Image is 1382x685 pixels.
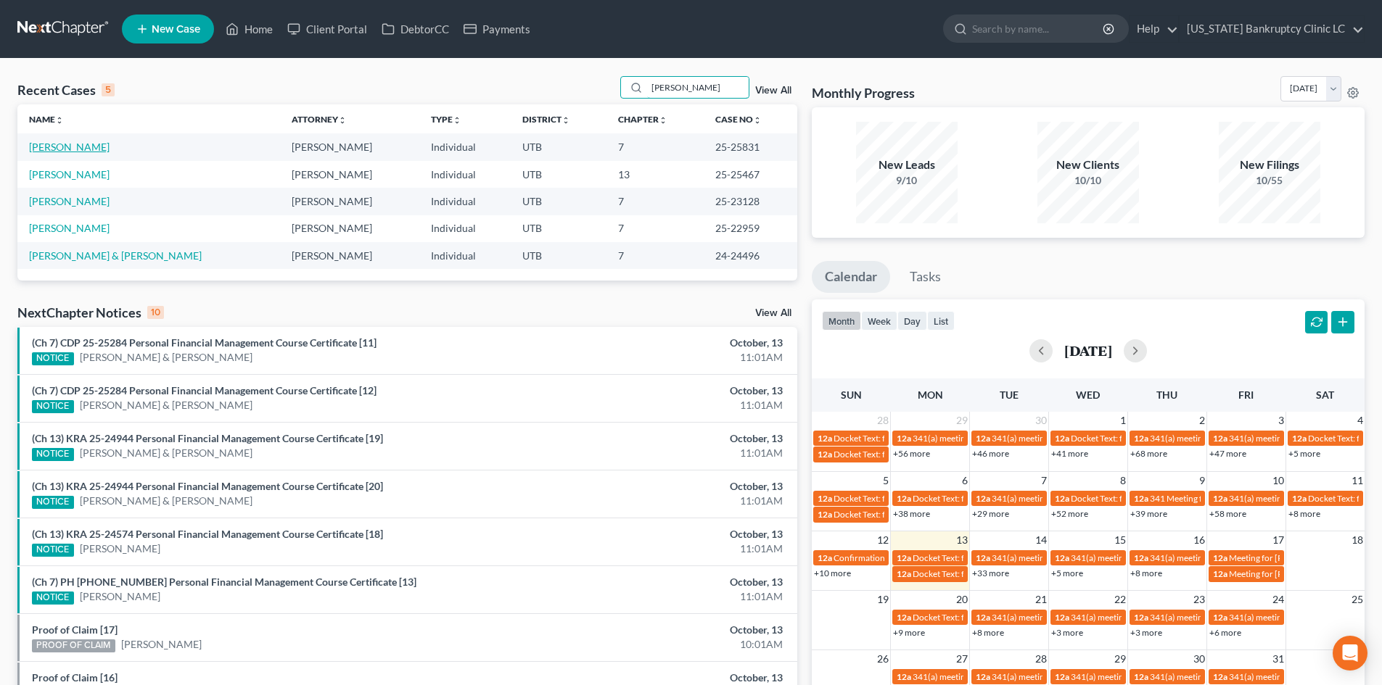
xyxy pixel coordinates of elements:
[897,261,954,293] a: Tasks
[881,472,890,489] span: 5
[1055,671,1069,682] span: 12a
[1055,612,1069,623] span: 12a
[1219,173,1320,188] div: 10/55
[918,389,943,401] span: Mon
[606,188,704,215] td: 7
[1229,493,1369,504] span: 341(a) meeting for [PERSON_NAME]
[280,242,419,269] td: [PERSON_NAME]
[992,493,1132,504] span: 341(a) meeting for [PERSON_NAME]
[1051,508,1088,519] a: +52 more
[897,493,911,504] span: 12a
[704,215,797,242] td: 25-22959
[1051,568,1083,578] a: +5 more
[606,161,704,188] td: 13
[32,448,74,461] div: NOTICE
[1271,472,1286,489] span: 10
[29,249,202,262] a: [PERSON_NAME] & [PERSON_NAME]
[876,591,890,608] span: 19
[1356,412,1365,429] span: 4
[715,114,762,125] a: Case Nounfold_more
[897,552,911,563] span: 12a
[704,161,797,188] td: 25-25467
[542,398,783,412] div: 11:01AM
[1134,493,1148,504] span: 12a
[1134,671,1148,682] span: 12a
[955,412,969,429] span: 29
[1134,552,1148,563] span: 12a
[1213,493,1227,504] span: 12a
[218,16,280,42] a: Home
[1150,612,1367,623] span: 341(a) meeting for [PERSON_NAME] & [PERSON_NAME]
[542,671,783,685] div: October, 13
[1071,433,1201,444] span: Docket Text: for [PERSON_NAME]
[542,336,783,350] div: October, 13
[976,612,990,623] span: 12a
[913,612,1042,623] span: Docket Text: for [PERSON_NAME]
[1130,448,1167,459] a: +68 more
[812,84,915,101] h3: Monthly Progress
[32,432,383,444] a: (Ch 13) KRA 25-24944 Personal Financial Management Course Certificate [19]
[80,350,252,365] a: [PERSON_NAME] & [PERSON_NAME]
[32,576,416,588] a: (Ch 7) PH [PHONE_NUMBER] Personal Financial Management Course Certificate [13]
[818,433,832,444] span: 12a
[955,650,969,668] span: 27
[152,24,200,35] span: New Case
[1119,412,1127,429] span: 1
[338,116,347,125] i: unfold_more
[606,215,704,242] td: 7
[704,188,797,215] td: 25-23128
[897,612,911,623] span: 12a
[834,449,963,460] span: Docket Text: for [PERSON_NAME]
[542,623,783,637] div: October, 13
[1288,508,1320,519] a: +8 more
[1113,650,1127,668] span: 29
[1055,493,1069,504] span: 12a
[1034,531,1048,549] span: 14
[1288,448,1320,459] a: +5 more
[893,627,925,638] a: +9 more
[913,671,1269,682] span: 341(a) meeting for [PERSON_NAME] [PERSON_NAME] & [MEDICAL_DATA][PERSON_NAME]
[1076,389,1100,401] span: Wed
[511,215,606,242] td: UTB
[961,472,969,489] span: 6
[542,589,783,604] div: 11:01AM
[1271,591,1286,608] span: 24
[32,480,383,492] a: (Ch 13) KRA 25-24944 Personal Financial Management Course Certificate [20]
[1071,612,1211,623] span: 341(a) meeting for [PERSON_NAME]
[876,412,890,429] span: 28
[1071,552,1211,563] span: 341(a) meeting for [PERSON_NAME]
[812,261,890,293] a: Calendar
[1209,627,1241,638] a: +6 more
[511,133,606,160] td: UTB
[29,114,64,125] a: Nameunfold_more
[976,493,990,504] span: 12a
[1051,448,1088,459] a: +41 more
[704,242,797,269] td: 24-24496
[1229,612,1369,623] span: 341(a) meeting for [PERSON_NAME]
[80,541,160,556] a: [PERSON_NAME]
[1055,552,1069,563] span: 12a
[1292,493,1307,504] span: 12a
[522,114,570,125] a: Districtunfold_more
[32,528,383,540] a: (Ch 13) KRA 25-24574 Personal Financial Management Course Certificate [18]
[1040,472,1048,489] span: 7
[280,16,374,42] a: Client Portal
[972,448,1009,459] a: +46 more
[606,133,704,160] td: 7
[818,449,832,460] span: 12a
[972,508,1009,519] a: +29 more
[876,531,890,549] span: 12
[893,448,930,459] a: +56 more
[818,509,832,520] span: 12a
[1000,389,1019,401] span: Tue
[1271,531,1286,549] span: 17
[1150,493,1280,504] span: 341 Meeting for [PERSON_NAME]
[453,116,461,125] i: unfold_more
[29,141,110,153] a: [PERSON_NAME]
[32,352,74,365] div: NOTICE
[1192,591,1206,608] span: 23
[32,671,118,684] a: Proof of Claim [16]
[542,383,783,398] div: October, 13
[511,242,606,269] td: UTB
[897,433,911,444] span: 12a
